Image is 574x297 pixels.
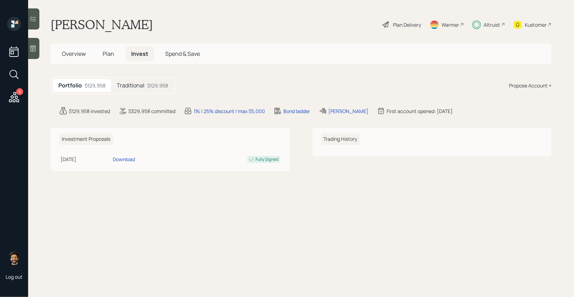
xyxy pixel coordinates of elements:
[131,50,148,58] span: Invest
[69,107,110,115] div: $129,958 invested
[6,273,22,280] div: Log out
[16,88,23,95] div: 5
[484,21,500,28] div: Altruist
[128,107,175,115] div: $329,958 committed
[256,156,279,163] div: Fully Signed
[59,133,113,145] h6: Investment Proposals
[509,82,552,89] div: Propose Account +
[393,21,421,28] div: Plan Delivery
[103,50,114,58] span: Plan
[60,156,110,163] div: [DATE]
[58,82,82,89] h5: Portfolio
[283,107,310,115] div: Bond ladder
[194,107,265,115] div: 1% | 25% discount | max $5,000
[441,21,459,28] div: Warmer
[165,50,200,58] span: Spend & Save
[113,156,135,163] div: Download
[85,82,105,89] div: $129,958
[7,251,21,265] img: eric-schwartz-headshot.png
[51,17,153,32] h1: [PERSON_NAME]
[117,82,144,89] h5: Traditional
[62,50,86,58] span: Overview
[328,107,368,115] div: [PERSON_NAME]
[321,133,360,145] h6: Trading History
[525,21,547,28] div: Kustomer
[387,107,453,115] div: First account opened: [DATE]
[147,82,168,89] div: $129,958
